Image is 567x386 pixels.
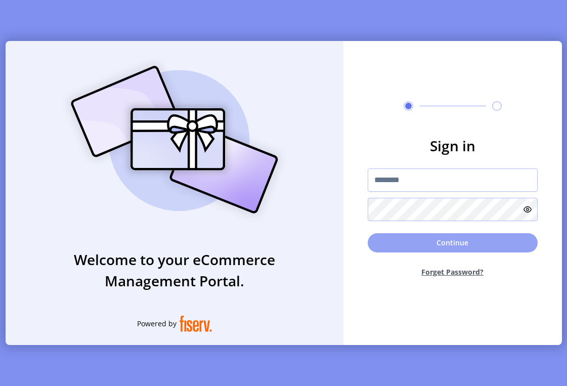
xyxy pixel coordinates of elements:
h3: Sign in [368,135,538,156]
img: card_Illustration.svg [56,55,293,225]
h3: Welcome to your eCommerce Management Portal. [6,249,343,291]
button: Continue [368,233,538,252]
button: Forget Password? [368,259,538,285]
span: Powered by [137,318,177,329]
